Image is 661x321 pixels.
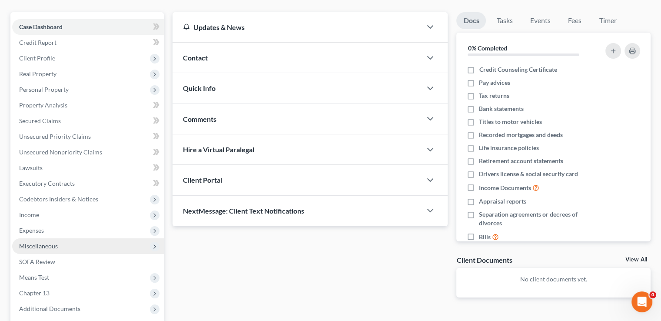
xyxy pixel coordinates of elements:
[19,133,91,140] span: Unsecured Priority Claims
[19,101,67,109] span: Property Analysis
[649,291,656,298] span: 4
[19,274,49,281] span: Means Test
[183,115,216,123] span: Comments
[183,53,208,62] span: Contact
[183,145,254,154] span: Hire a Virtual Paralegal
[631,291,652,312] iframe: Intercom live chat
[479,210,595,227] span: Separation agreements or decrees of divorces
[479,144,539,152] span: Life insurance policies
[183,23,411,32] div: Updates & News
[479,117,542,126] span: Titles to motor vehicles
[479,78,510,87] span: Pay advices
[19,195,98,203] span: Codebtors Insiders & Notices
[19,148,102,156] span: Unsecured Nonpriority Claims
[489,12,519,29] a: Tasks
[183,176,222,184] span: Client Portal
[479,65,557,74] span: Credit Counseling Certificate
[19,39,56,46] span: Credit Report
[12,113,164,129] a: Secured Claims
[12,176,164,191] a: Executory Contracts
[183,84,216,92] span: Quick Info
[19,258,55,265] span: SOFA Review
[19,227,44,234] span: Expenses
[12,254,164,270] a: SOFA Review
[468,44,507,52] strong: 0% Completed
[479,197,526,206] span: Appraisal reports
[592,12,623,29] a: Timer
[479,170,578,178] span: Drivers license & social security card
[523,12,557,29] a: Events
[19,70,56,77] span: Real Property
[19,211,39,218] span: Income
[479,91,509,100] span: Tax returns
[19,54,55,62] span: Client Profile
[183,207,304,215] span: NextMessage: Client Text Notifications
[479,130,563,139] span: Recorded mortgages and deeds
[12,160,164,176] a: Lawsuits
[479,233,491,241] span: Bills
[19,242,58,250] span: Miscellaneous
[456,12,486,29] a: Docs
[19,23,63,30] span: Case Dashboard
[479,157,563,165] span: Retirement account statements
[19,86,69,93] span: Personal Property
[479,104,524,113] span: Bank statements
[456,255,512,264] div: Client Documents
[561,12,588,29] a: Fees
[12,35,164,50] a: Credit Report
[19,117,61,124] span: Secured Claims
[479,184,531,192] span: Income Documents
[19,180,75,187] span: Executory Contracts
[12,129,164,144] a: Unsecured Priority Claims
[12,19,164,35] a: Case Dashboard
[19,289,50,297] span: Chapter 13
[12,144,164,160] a: Unsecured Nonpriority Claims
[625,257,647,263] a: View All
[12,97,164,113] a: Property Analysis
[19,164,43,171] span: Lawsuits
[463,275,644,284] p: No client documents yet.
[19,305,80,312] span: Additional Documents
